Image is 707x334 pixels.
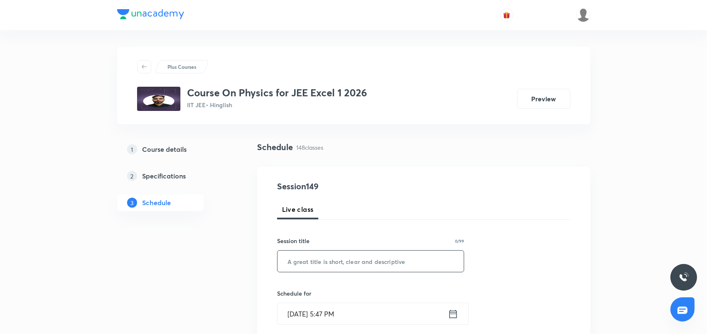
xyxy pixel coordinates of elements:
[137,87,180,111] img: 645d1cb24ce54c3fa77df2ac57e60657.png
[167,63,196,70] p: Plus Courses
[127,144,137,154] p: 1
[277,289,465,298] h6: Schedule for
[282,204,314,214] span: Live class
[187,87,367,99] h3: Course On Physics for JEE Excel 1 2026
[455,239,464,243] p: 0/99
[142,171,186,181] h5: Specifications
[679,272,689,282] img: ttu
[117,168,230,184] a: 2Specifications
[142,198,171,208] h5: Schedule
[127,198,137,208] p: 3
[117,141,230,158] a: 1Course details
[500,8,513,22] button: avatar
[503,11,510,19] img: avatar
[277,236,310,245] h6: Session title
[117,9,184,21] a: Company Logo
[257,141,293,153] h4: Schedule
[277,180,429,193] h4: Session 149
[517,89,570,109] button: Preview
[187,100,367,109] p: IIT JEE • Hinglish
[576,8,590,22] img: Bhuwan Singh
[277,251,464,272] input: A great title is short, clear and descriptive
[142,144,187,154] h5: Course details
[296,143,323,152] p: 148 classes
[127,171,137,181] p: 2
[117,9,184,19] img: Company Logo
